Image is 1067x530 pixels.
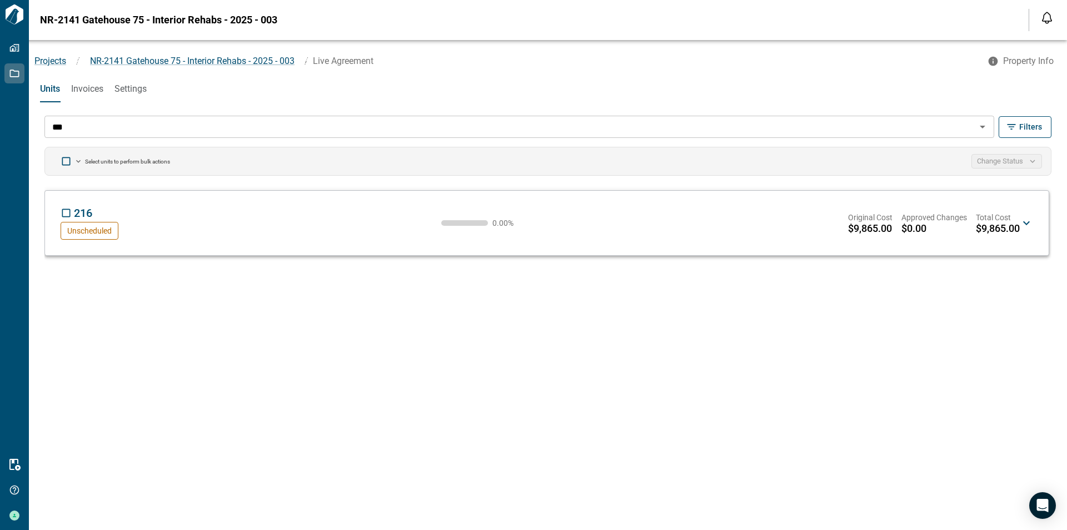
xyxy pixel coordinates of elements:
[40,83,60,95] span: Units
[848,212,893,223] span: Original Cost
[40,14,277,26] span: NR-2141 Gatehouse 75 - Interior Rehabs - 2025 - 003
[85,158,170,165] p: Select units to perform bulk actions
[999,116,1051,138] button: Filters
[981,51,1063,71] button: Property Info
[114,83,147,95] span: Settings
[901,212,967,223] span: Approved Changes
[74,206,92,220] span: 216
[29,76,1067,102] div: base tabs
[29,55,981,68] nav: breadcrumb
[71,83,103,95] span: Invoices
[492,219,526,227] span: 0.00 %
[90,56,295,66] span: NR-2141 Gatehouse 75 - Interior Rehabs - 2025 - 003
[67,226,112,235] span: Unscheduled
[56,200,1038,246] div: 216Unscheduled0.00%Original Cost$9,865.00Approved Changes$0.00Total Cost$9,865.00
[901,223,926,234] span: $0.00
[976,212,1020,223] span: Total Cost
[1003,56,1054,67] span: Property Info
[1019,121,1042,132] span: Filters
[976,223,1020,234] span: $9,865.00
[848,223,892,234] span: $9,865.00
[975,119,990,135] button: Open
[1038,9,1056,27] button: Open notification feed
[1029,492,1056,519] div: Open Intercom Messenger
[313,56,373,66] span: Live Agreement
[34,56,66,66] a: Projects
